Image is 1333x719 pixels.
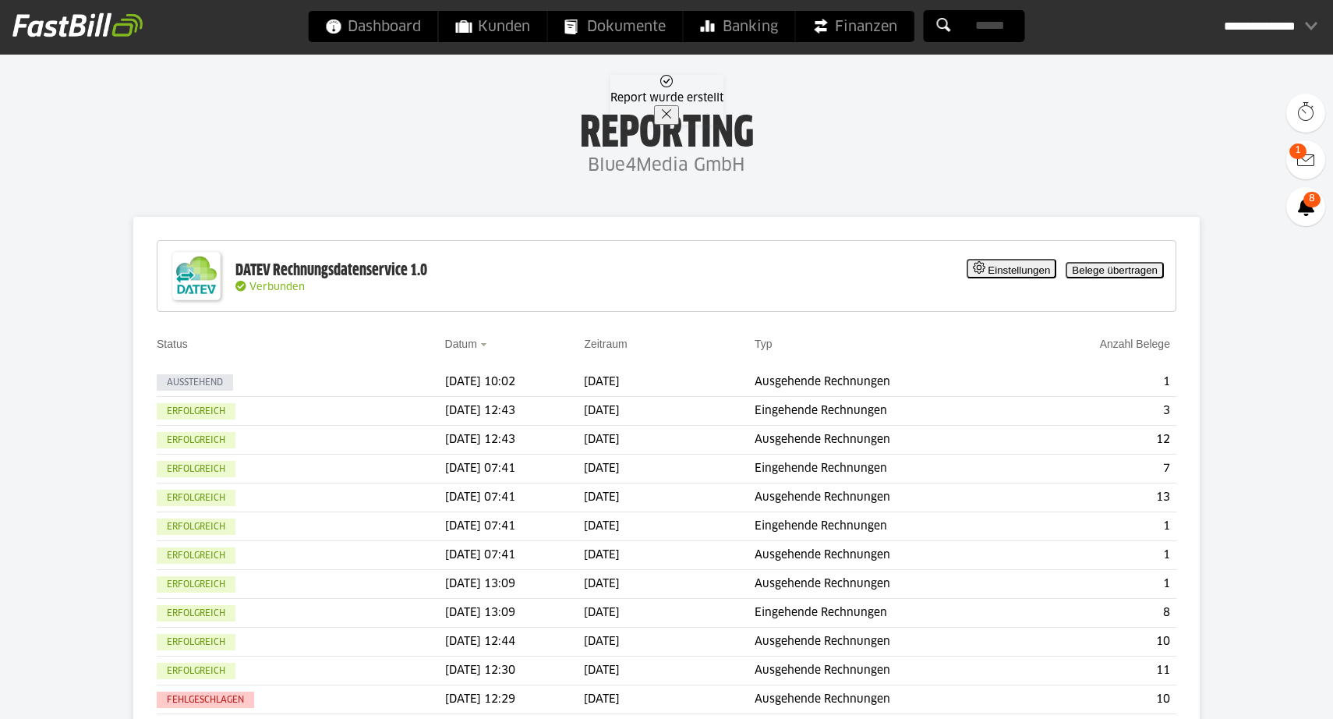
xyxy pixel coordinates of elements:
sl-button: Einstellungen [967,265,1060,276]
td: Ausgehende Rechnungen [755,685,1024,714]
td: [DATE] [584,483,755,512]
sl-button: Belege übertragen [1066,265,1164,276]
td: [DATE] [584,368,755,397]
td: [DATE] 13:09 [445,570,585,599]
span: Verbunden [249,282,305,292]
td: [DATE] [584,657,755,685]
td: [DATE] 07:41 [445,541,585,570]
img: fastbill_logo_white.png [12,12,143,37]
span: Dokumente [565,11,666,42]
td: [DATE] [584,512,755,541]
td: 1 [1024,541,1176,570]
sl-badge: Erfolgreich [157,636,235,647]
a: Banking [684,11,795,42]
td: 12 [1024,426,1176,455]
span: 8 [1303,192,1321,207]
td: [DATE] 12:30 [445,657,585,685]
a: Kunden [439,11,547,42]
span: Kunden [456,11,530,42]
td: [DATE] [584,570,755,599]
a: Finanzen [796,11,914,42]
sl-alert: Report wurde erstellt [610,75,723,125]
a: Anzahl Belege [1100,338,1170,350]
sl-badge: Erfolgreich [157,607,235,618]
td: 10 [1024,628,1176,657]
span: Dashboard [326,11,421,42]
td: 3 [1024,397,1176,426]
td: Eingehende Rechnungen [755,512,1024,541]
a: Dokumente [548,11,683,42]
sl-badge: Erfolgreich [157,434,235,445]
td: Ausgehende Rechnungen [755,570,1024,599]
td: [DATE] 12:29 [445,685,585,714]
td: [DATE] [584,628,755,657]
td: [DATE] [584,599,755,628]
a: Zeitraum [584,338,627,350]
img: DATEV-Datenservice Logo [165,245,228,307]
iframe: Öffnet ein Widget, in dem Sie weitere Informationen finden [1211,672,1317,711]
td: [DATE] 12:44 [445,628,585,657]
sl-badge: Erfolgreich [157,579,235,590]
a: 8 [1286,187,1325,226]
a: Dashboard [309,11,438,42]
a: Datum [445,338,477,350]
td: 13 [1024,483,1176,512]
td: 1 [1024,512,1176,541]
td: [DATE] [584,541,755,570]
td: Ausgehende Rechnungen [755,541,1024,570]
span: Banking [701,11,778,42]
td: Ausgehende Rechnungen [755,368,1024,397]
td: [DATE] 07:41 [445,512,585,541]
a: Status [157,338,188,350]
sl-badge: Ausstehend [157,377,233,388]
td: Eingehende Rechnungen [755,599,1024,628]
span: 1 [1289,143,1306,159]
a: Typ [755,338,773,350]
sl-badge: Erfolgreich [157,521,235,532]
td: Ausgehende Rechnungen [755,483,1024,512]
sl-badge: Fehlgeschlagen [157,694,254,705]
img: sort_desc.gif [480,343,490,346]
td: 10 [1024,685,1176,714]
td: [DATE] [584,397,755,426]
td: [DATE] 10:02 [445,368,585,397]
td: 11 [1024,657,1176,685]
sl-badge: Erfolgreich [157,406,235,416]
td: Eingehende Rechnungen [755,455,1024,483]
td: Eingehende Rechnungen [755,397,1024,426]
td: [DATE] 12:43 [445,426,585,455]
td: [DATE] [584,426,755,455]
td: 1 [1024,368,1176,397]
td: [DATE] 07:41 [445,455,585,483]
td: [DATE] 12:43 [445,397,585,426]
td: 1 [1024,570,1176,599]
span: Finanzen [813,11,897,42]
sl-badge: Erfolgreich [157,492,235,503]
sl-badge: Erfolgreich [157,550,235,561]
td: [DATE] [584,455,755,483]
td: 7 [1024,455,1176,483]
td: [DATE] [584,685,755,714]
td: Ausgehende Rechnungen [755,628,1024,657]
a: 1 [1286,140,1325,179]
td: Ausgehende Rechnungen [755,426,1024,455]
td: [DATE] 07:41 [445,483,585,512]
div: DATEV Rechnungsdatenservice 1.0 [235,260,427,281]
td: 8 [1024,599,1176,628]
td: [DATE] 13:09 [445,599,585,628]
td: Ausgehende Rechnungen [755,657,1024,685]
sl-badge: Erfolgreich [157,463,235,474]
sl-badge: Erfolgreich [157,665,235,676]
